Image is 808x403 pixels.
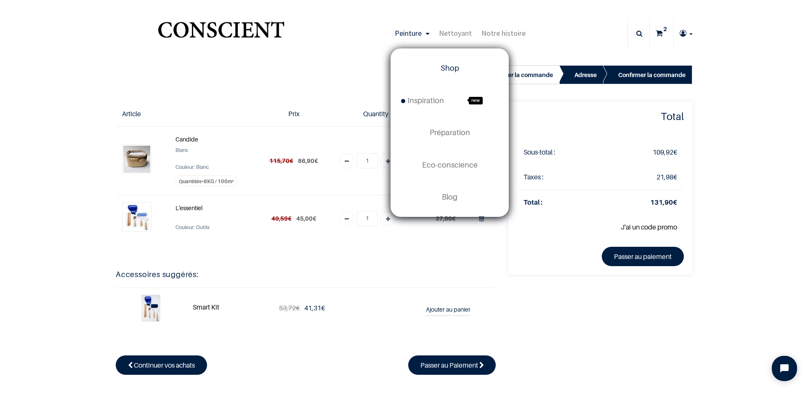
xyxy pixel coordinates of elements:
[494,70,553,80] div: Vérifier la commande
[469,97,483,104] span: new
[298,157,314,164] span: 86,90
[298,157,318,164] span: €
[650,198,673,206] span: 131,90
[621,223,677,231] a: J'ai un code promo
[653,148,673,156] span: 109,92
[339,153,354,168] a: Remove one
[390,19,434,48] a: Peinture
[430,128,470,137] span: Préparation
[271,215,288,222] span: 49,59
[175,164,209,170] span: Couleur: Blanc
[439,28,472,38] span: Nettoyant
[765,349,804,388] iframe: Tidio Chat
[422,160,478,169] span: Eco-conscience
[524,198,542,206] strong: Total :
[304,304,321,312] span: 41,31
[408,355,496,375] a: Passer au Paiement
[618,70,686,80] div: Confirmer la commande
[602,247,684,266] a: Passer au paiement
[426,306,470,313] strong: Ajouter au panier
[442,192,457,201] span: Blog
[175,224,210,230] span: Couleur: Outils
[479,214,484,222] a: Supprimer du panier
[123,203,150,230] img: L'essentiel
[175,134,198,144] a: Candide
[656,173,677,181] span: €
[481,28,526,38] span: Notre histoire
[436,215,452,222] span: 37,50
[296,215,313,222] span: 45,00
[175,147,188,153] span: Blanc
[175,204,202,211] strong: L'essentiel
[116,355,207,375] a: Continuer vos achats
[441,64,459,72] span: Shop
[271,215,292,222] del: €
[656,173,673,181] span: 21,98
[156,17,286,50] a: Logo of Conscient
[661,25,669,33] sup: 2
[420,361,478,369] span: Passer au Paiement
[517,110,684,123] h4: Total
[296,215,316,222] span: €
[436,215,456,222] span: €
[156,17,286,50] img: Conscient
[650,198,677,206] strong: €
[650,19,673,48] a: 2
[116,101,169,127] th: Article
[269,157,293,164] del: €
[134,361,195,369] span: Continuer vos achats
[395,28,422,38] span: Peinture
[653,148,677,156] span: €
[175,136,198,143] strong: Candide
[380,211,396,226] a: Add one
[279,304,296,312] span: 53,72
[255,101,332,127] th: Prix
[193,303,219,311] strong: Smart Kit
[123,146,150,173] img: Candide (8KG / 100m²)
[332,101,420,127] th: Quantity
[269,157,290,164] span: 115,70
[175,203,202,213] a: L'essentiel
[141,303,160,312] a: Smart Kit
[304,304,325,312] span: €
[204,178,234,184] span: 8KG / 100m²
[279,304,300,312] del: €
[193,302,219,313] a: Smart Kit
[426,301,470,316] a: Ajouter au panier
[141,295,160,322] img: Smart Kit
[380,153,396,168] a: Add one
[175,175,237,187] label: -
[517,140,605,165] td: Sous-total :
[116,269,496,281] h5: Accessoires suggérés:
[574,70,597,80] div: Adresse
[339,211,354,226] a: Remove one
[401,96,444,105] span: Inspiration
[517,165,605,190] td: Taxes :
[179,178,202,184] span: Quantités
